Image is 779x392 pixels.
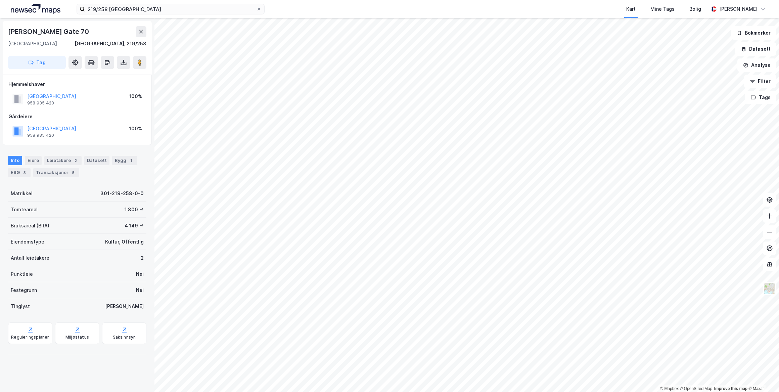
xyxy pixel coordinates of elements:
[11,270,33,278] div: Punktleie
[33,168,79,177] div: Transaksjoner
[21,169,28,176] div: 3
[714,386,747,391] a: Improve this map
[84,156,109,165] div: Datasett
[70,169,77,176] div: 5
[763,282,776,295] img: Z
[737,58,776,72] button: Analyse
[11,4,60,14] img: logo.a4113a55bc3d86da70a041830d287a7e.svg
[136,270,144,278] div: Nei
[75,40,146,48] div: [GEOGRAPHIC_DATA], 219/258
[745,360,779,392] div: Kontrollprogram for chat
[11,189,33,198] div: Matrikkel
[8,113,146,121] div: Gårdeiere
[689,5,701,13] div: Bolig
[11,254,49,262] div: Antall leietakere
[105,238,144,246] div: Kultur, Offentlig
[744,75,776,88] button: Filter
[27,100,54,106] div: 958 935 420
[745,360,779,392] iframe: Chat Widget
[680,386,713,391] a: OpenStreetMap
[719,5,758,13] div: [PERSON_NAME]
[11,238,44,246] div: Eiendomstype
[11,335,49,340] div: Reguleringsplaner
[113,335,136,340] div: Saksinnsyn
[125,222,144,230] div: 4 149 ㎡
[128,157,134,164] div: 1
[141,254,144,262] div: 2
[745,91,776,104] button: Tags
[112,156,137,165] div: Bygg
[105,302,144,310] div: [PERSON_NAME]
[136,286,144,294] div: Nei
[85,4,256,14] input: Søk på adresse, matrikkel, gårdeiere, leietakere eller personer
[11,302,30,310] div: Tinglyst
[8,168,31,177] div: ESG
[65,335,89,340] div: Miljøstatus
[72,157,79,164] div: 2
[8,26,90,37] div: [PERSON_NAME] Gate 70
[44,156,82,165] div: Leietakere
[100,189,144,198] div: 301-219-258-0-0
[660,386,679,391] a: Mapbox
[11,286,37,294] div: Festegrunn
[129,125,142,133] div: 100%
[125,206,144,214] div: 1 800 ㎡
[8,156,22,165] div: Info
[27,133,54,138] div: 958 935 420
[129,92,142,100] div: 100%
[735,42,776,56] button: Datasett
[8,40,57,48] div: [GEOGRAPHIC_DATA]
[25,156,42,165] div: Eiere
[650,5,675,13] div: Mine Tags
[8,56,66,69] button: Tag
[11,222,49,230] div: Bruksareal (BRA)
[8,80,146,88] div: Hjemmelshaver
[626,5,636,13] div: Kart
[731,26,776,40] button: Bokmerker
[11,206,38,214] div: Tomteareal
